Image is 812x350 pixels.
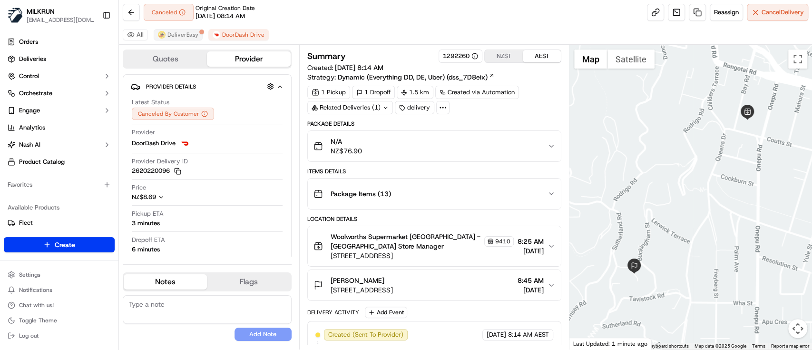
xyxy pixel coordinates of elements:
button: MILKRUN [27,7,55,16]
span: Toggle Theme [19,317,57,324]
button: Add Event [365,307,407,318]
span: Created (Sent To Provider) [328,330,403,339]
span: [DATE] 08:14 AM [196,12,245,20]
span: Control [19,72,39,80]
span: 8:45 AM [518,276,544,285]
button: Canceled [144,4,194,21]
div: Favorites [4,177,115,192]
button: Provider Details [131,79,284,94]
span: Log out [19,332,39,340]
div: 1 Dropoff [352,86,395,99]
span: Analytics [19,123,45,132]
button: Show street map [574,50,607,69]
span: Latest Status [132,98,169,107]
span: [DATE] [487,330,506,339]
button: 2620220096 [132,167,181,175]
img: doordash_logo_v2.png [213,31,220,39]
span: Engage [19,106,40,115]
span: Settings [19,271,40,279]
button: Show satellite imagery [607,50,655,69]
span: [DATE] [518,285,544,295]
span: Cancel Delivery [762,8,804,17]
img: delivereasy_logo.png [158,31,166,39]
span: DoorDash Drive [132,139,176,148]
span: [PERSON_NAME] [331,276,384,285]
button: Fleet [4,215,115,230]
button: Chat with us! [4,299,115,312]
span: NZ$76.90 [331,146,362,156]
a: Deliveries [4,51,115,67]
button: NZ$8.69 [132,193,215,201]
button: Flags [207,274,290,290]
button: Canceled By Customer [132,108,214,120]
span: Provider Details [146,83,196,90]
button: CancelDelivery [747,4,808,21]
img: MILKRUN [8,8,23,23]
span: Price [132,183,146,192]
span: Original Creation Date [196,4,255,12]
div: Last Updated: 1 minute ago [569,338,652,350]
button: Woolworths Supermarket [GEOGRAPHIC_DATA] - [GEOGRAPHIC_DATA] Store Manager9410[STREET_ADDRESS]8:2... [308,226,561,266]
button: Keyboard shortcuts [648,343,689,350]
button: AEST [523,50,561,62]
button: 1292260 [443,52,478,60]
a: Open this area in Google Maps (opens a new window) [572,337,603,350]
span: Woolworths Supermarket [GEOGRAPHIC_DATA] - [GEOGRAPHIC_DATA] Store Manager [331,232,482,251]
button: DoorDash Drive [208,29,269,40]
span: Dynamic (Everything DD, DE, Uber) (dss_7D8eix) [338,72,488,82]
button: Orchestrate [4,86,115,101]
div: 3 minutes [132,219,160,228]
button: Toggle fullscreen view [788,50,807,69]
button: Notifications [4,283,115,297]
span: Notifications [19,286,52,294]
a: Dynamic (Everything DD, DE, Uber) (dss_7D8eix) [338,72,495,82]
button: DeliverEasy [154,29,203,40]
button: MILKRUNMILKRUN[EMAIL_ADDRESS][DOMAIN_NAME] [4,4,98,27]
h3: Summary [307,52,346,60]
span: Create [55,240,75,250]
button: Create [4,237,115,252]
span: N/A [331,137,362,146]
span: DeliverEasy [167,31,198,39]
div: Items Details [307,168,561,175]
span: Nash AI [19,140,40,149]
span: Dropoff ETA [132,236,165,244]
span: [STREET_ADDRESS] [331,251,514,260]
div: 1.5 km [397,86,433,99]
div: Strategy: [307,72,495,82]
a: Orders [4,34,115,50]
a: Fleet [8,219,111,227]
button: [EMAIL_ADDRESS][DOMAIN_NAME] [27,16,95,24]
a: Created via Automation [435,86,519,99]
span: Orders [19,38,38,46]
img: doordash_logo_v2.png [179,138,191,149]
button: [PERSON_NAME][STREET_ADDRESS]8:45 AM[DATE] [308,270,561,300]
span: Pickup ETA [132,210,164,218]
span: Deliveries [19,55,46,63]
span: Orchestrate [19,89,52,98]
div: Available Products [4,200,115,215]
a: Terms (opens in new tab) [752,343,765,349]
button: Engage [4,103,115,118]
button: Notes [124,274,207,290]
span: NZ$8.69 [132,193,156,201]
a: Analytics [4,120,115,135]
div: Related Deliveries (1) [307,101,393,114]
span: [DATE] [518,246,544,256]
button: Toggle Theme [4,314,115,327]
span: Reassign [714,8,739,17]
span: Provider Delivery ID [132,157,188,166]
button: Settings [4,268,115,281]
span: 8:14 AM AEST [508,330,549,339]
span: Fleet [19,219,33,227]
button: NZST [485,50,523,62]
button: Control [4,69,115,84]
button: N/ANZ$76.90 [308,131,561,161]
button: Package Items (13) [308,179,561,209]
span: Map data ©2025 Google [695,343,746,349]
